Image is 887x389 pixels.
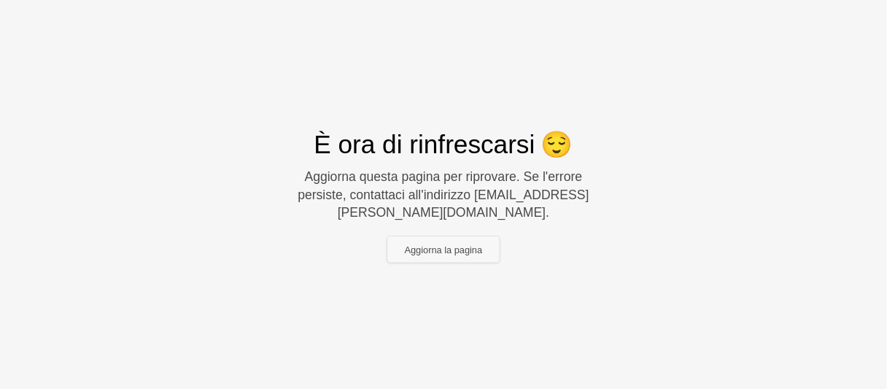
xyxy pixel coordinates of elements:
[405,244,483,255] font: Aggiorna la pagina
[314,130,535,158] font: È ora di rinfrescarsi
[387,236,500,263] button: Aggiorna la pagina
[541,126,573,162] span: Emoji
[298,169,589,220] font: Aggiorna questa pagina per riprovare. Se l'errore persiste, contattaci all'indirizzo [EMAIL_ADDRE...
[541,130,573,158] font: 😌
